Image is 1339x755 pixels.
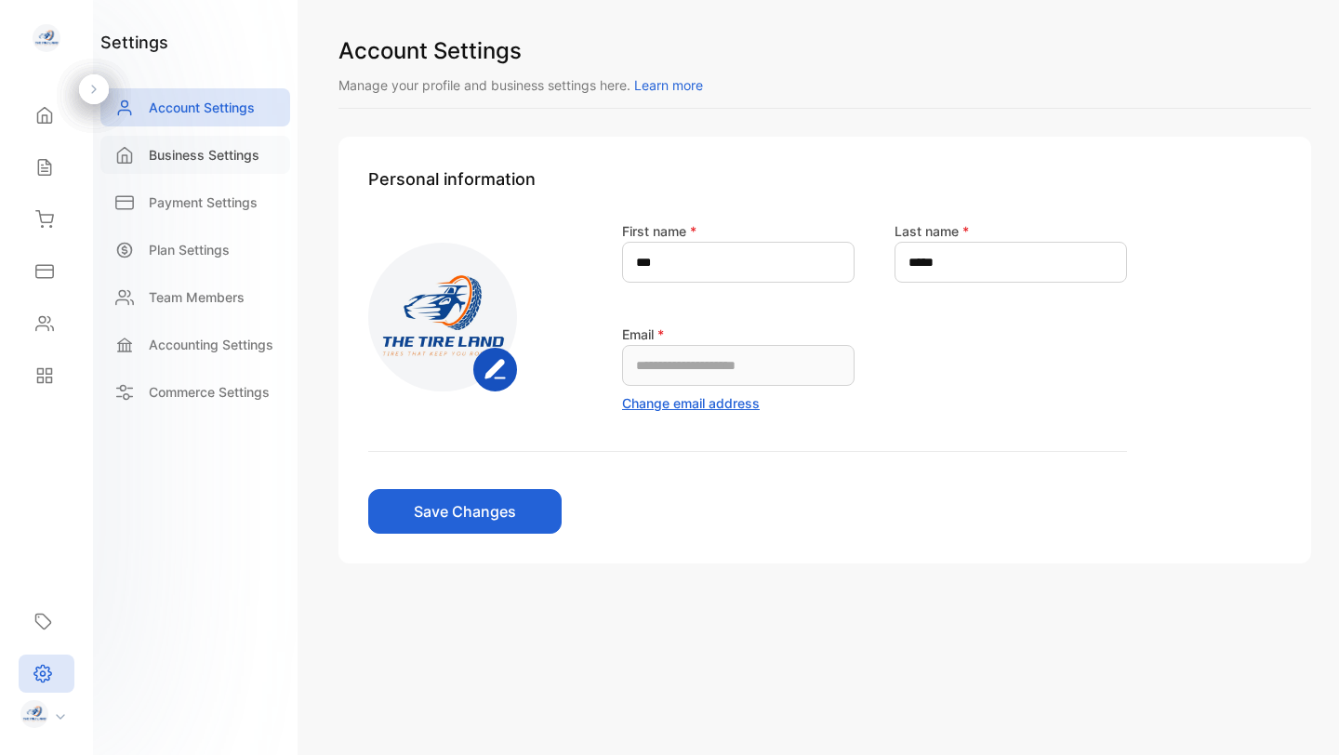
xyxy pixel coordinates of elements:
[895,223,969,239] label: Last name
[33,24,60,52] img: logo
[100,30,168,55] h1: settings
[100,373,290,411] a: Commerce Settings
[100,231,290,269] a: Plan Settings
[974,91,1339,755] iframe: LiveChat chat widget
[622,393,760,413] button: Change email address
[149,287,245,307] p: Team Members
[149,145,259,165] p: Business Settings
[338,34,1311,68] h1: Account Settings
[622,223,696,239] label: First name
[149,335,273,354] p: Accounting Settings
[100,88,290,126] a: Account Settings
[149,382,270,402] p: Commerce Settings
[20,700,48,728] img: profile
[622,326,664,342] label: Email
[100,183,290,221] a: Payment Settings
[368,243,517,391] img: https://vencrusme-beta-s3bucket.s3.amazonaws.com/profileimages/17593793-1d72-4b06-8f87-b4021789a1...
[149,240,230,259] p: Plan Settings
[368,166,1281,192] h1: Personal information
[338,75,1311,95] p: Manage your profile and business settings here.
[100,325,290,364] a: Accounting Settings
[368,489,562,534] button: Save Changes
[149,192,258,212] p: Payment Settings
[100,136,290,174] a: Business Settings
[634,77,703,93] span: Learn more
[149,98,255,117] p: Account Settings
[100,278,290,316] a: Team Members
